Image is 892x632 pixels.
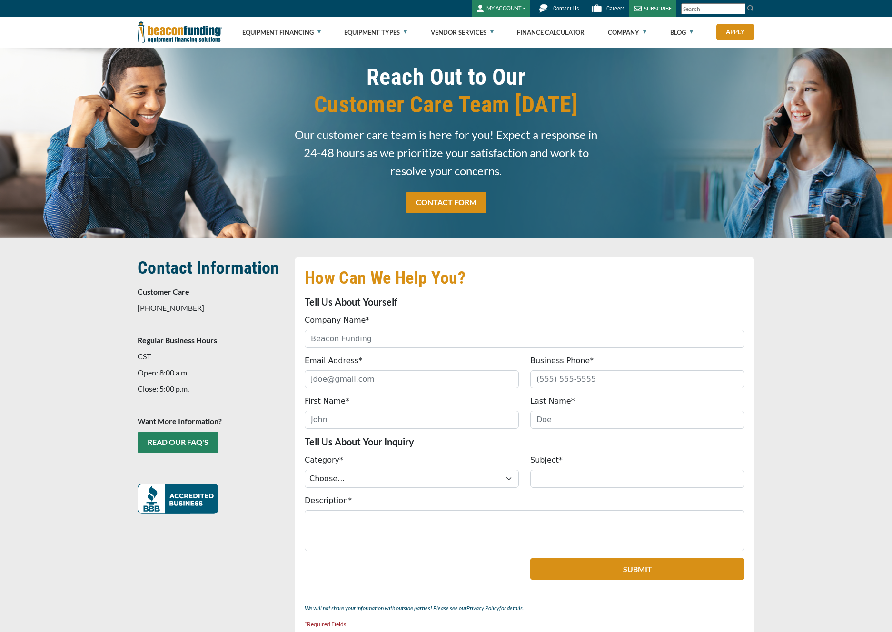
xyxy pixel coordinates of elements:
span: Careers [606,5,624,12]
p: CST [138,351,283,362]
p: [PHONE_NUMBER] [138,302,283,314]
a: Vendor Services [431,17,494,48]
label: Description* [305,495,352,506]
h2: How Can We Help You? [305,267,744,289]
label: First Name* [305,395,349,407]
strong: Customer Care [138,287,189,296]
label: Company Name* [305,315,369,326]
p: We will not share your information with outside parties! Please see our for details. [305,602,744,614]
label: Email Address* [305,355,362,366]
input: Beacon Funding [305,330,744,348]
h1: Reach Out to Our [295,63,597,118]
h2: Contact Information [138,257,283,279]
label: Subject* [530,454,563,466]
label: Business Phone* [530,355,594,366]
p: Open: 8:00 a.m. [138,367,283,378]
span: Our customer care team is here for you! Expect a response in 24-48 hours as we prioritize your sa... [295,126,597,180]
p: Close: 5:00 p.m. [138,383,283,395]
a: Company [608,17,646,48]
a: Equipment Types [344,17,407,48]
a: Finance Calculator [517,17,585,48]
input: John [305,411,519,429]
strong: Regular Business Hours [138,336,217,345]
a: Clear search text [735,5,743,13]
img: Beacon Funding Corporation logo [138,17,222,48]
a: Blog [670,17,693,48]
button: Submit [530,558,744,580]
input: (555) 555-5555 [530,370,744,388]
a: Privacy Policy [466,604,499,612]
a: Apply [716,24,754,40]
input: Search [681,3,745,14]
p: Tell Us About Yourself [305,296,744,307]
a: READ OUR FAQ's [138,432,218,453]
span: Customer Care Team [DATE] [295,91,597,118]
p: Tell Us About Your Inquiry [305,436,744,447]
img: Search [747,4,754,12]
a: Equipment Financing [242,17,321,48]
iframe: reCAPTCHA [305,558,420,588]
strong: Want More Information? [138,416,222,425]
label: Last Name* [530,395,575,407]
span: Contact Us [553,5,579,12]
label: Category* [305,454,343,466]
a: CONTACT FORM [406,192,486,213]
p: *Required Fields [305,619,744,630]
input: jdoe@gmail.com [305,370,519,388]
input: Doe [530,411,744,429]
